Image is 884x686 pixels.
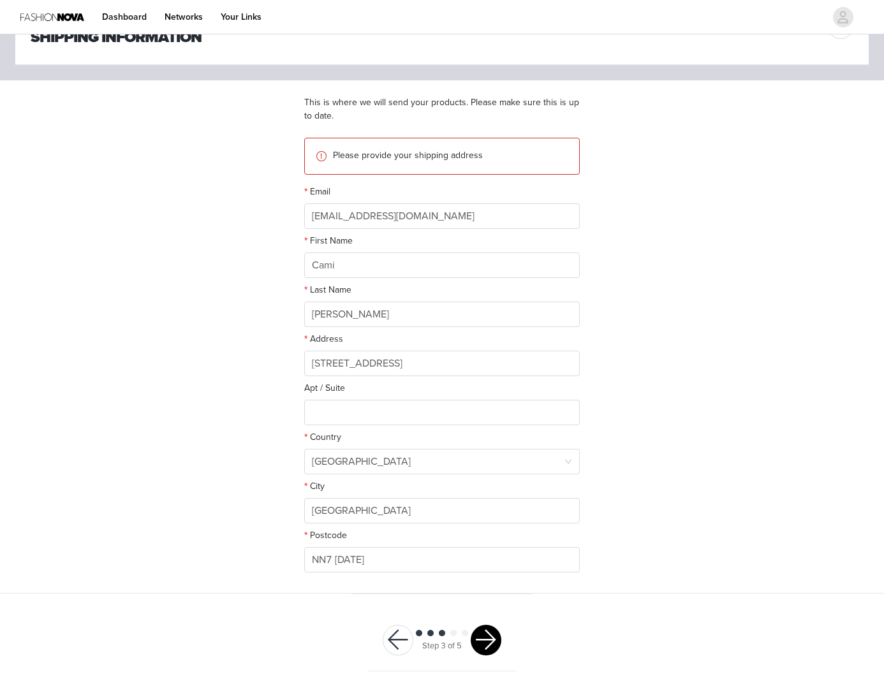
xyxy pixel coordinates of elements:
label: Country [304,432,341,442]
label: Email [304,186,330,197]
img: Fashion Nova Logo [20,3,84,31]
a: Dashboard [94,3,154,31]
i: icon: down [564,458,572,467]
h1: Shipping Information [31,26,202,49]
div: avatar [837,7,849,27]
label: First Name [304,235,353,246]
div: Step 3 of 5 [422,640,462,653]
div: United Kingdom [312,449,411,474]
p: Please provide your shipping address [333,149,569,162]
label: Postcode [304,530,347,541]
label: Last Name [304,284,351,295]
label: Address [304,333,343,344]
p: This is where we will send your products. Please make sure this is up to date. [304,96,580,122]
a: Networks [157,3,210,31]
label: Apt / Suite [304,383,345,393]
a: Your Links [213,3,269,31]
label: City [304,481,325,492]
